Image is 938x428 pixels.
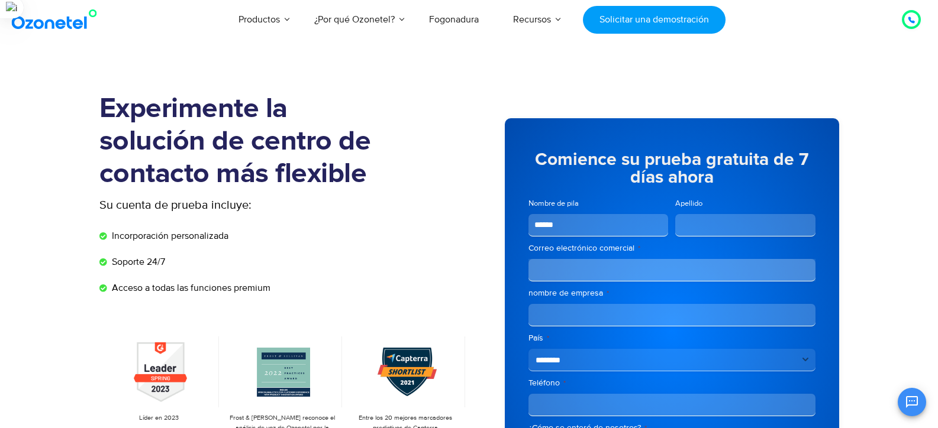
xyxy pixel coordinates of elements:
[99,95,288,123] font: Experimente la
[99,198,252,212] font: Su cuenta de prueba incluye:
[583,6,725,34] a: Solicitar una demostración
[112,256,165,268] font: Soporte 24/7
[238,14,280,25] font: Productos
[528,199,579,208] font: Nombre de pila
[898,388,926,416] button: Chat abierto
[528,288,603,298] font: nombre de empresa
[528,333,543,343] font: País
[314,14,395,25] font: ¿Por qué Ozonetel?
[99,127,371,188] font: solución de centro de contacto más flexible
[513,14,551,25] font: Recursos
[528,378,560,388] font: Teléfono
[599,14,709,25] font: Solicitar una demostración
[535,151,808,186] font: Comience su prueba gratuita de 7 días ahora
[112,230,228,242] font: Incorporación personalizada
[112,282,270,294] font: Acceso a todas las funciones premium
[675,199,702,208] font: Apellido
[139,414,179,421] font: Líder en 2023
[429,14,479,25] font: Fogonadura
[528,243,634,253] font: Correo electrónico comercial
